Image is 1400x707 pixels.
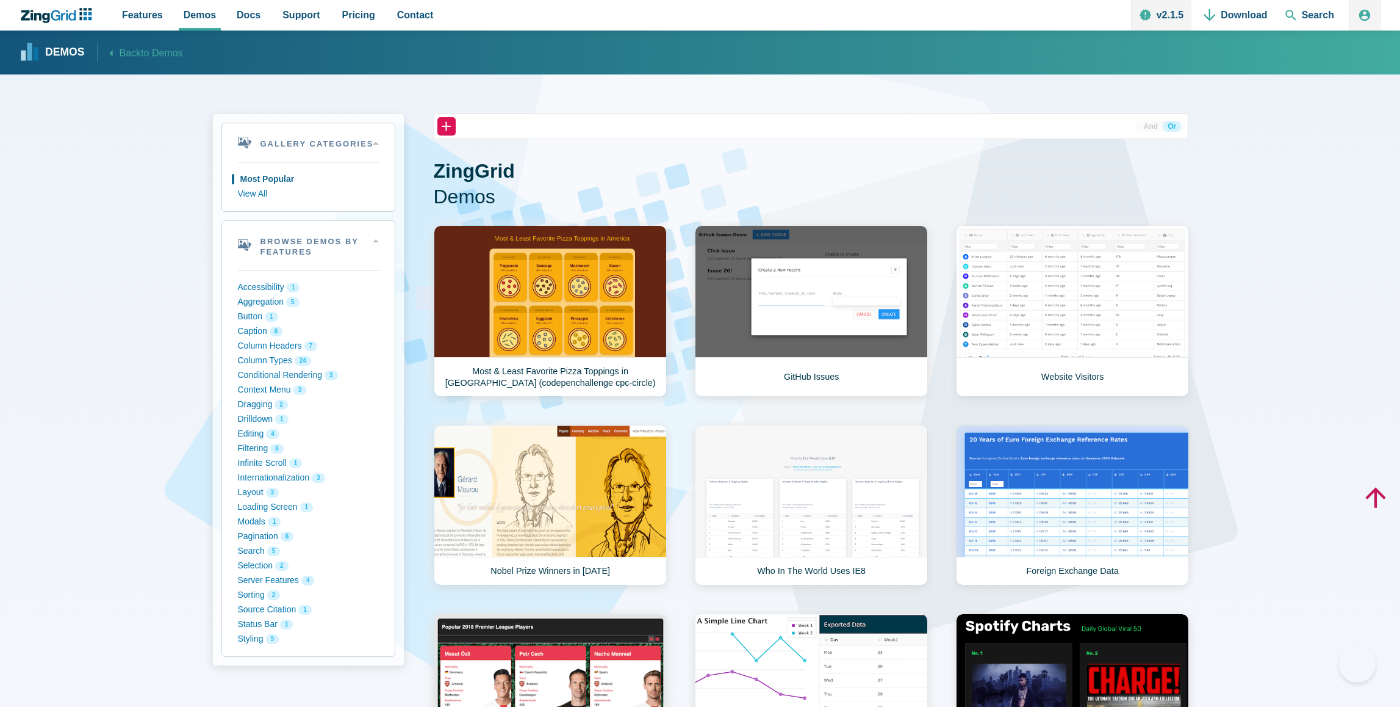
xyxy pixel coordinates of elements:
[238,603,379,617] button: Source Citation 1
[434,184,1188,210] span: Demos
[238,500,379,515] button: Loading Screen 1
[956,425,1189,586] a: Foreign Exchange Data
[238,310,379,324] button: Button 1
[956,225,1189,397] a: Website Visitors
[695,425,928,586] a: Who In The World Uses IE8
[238,529,379,544] button: Pagination 6
[120,45,183,62] span: Back
[434,160,515,182] strong: ZingGrid
[238,559,379,573] button: Selection 2
[397,7,434,23] span: Contact
[238,588,379,603] button: Sorting 2
[238,172,379,187] button: Most Popular
[222,221,395,270] summary: Browse Demos By Features
[238,471,379,485] button: Internationalization 3
[238,441,379,456] button: Filtering 6
[434,225,667,397] a: Most & Least Favorite Pizza Toppings in [GEOGRAPHIC_DATA] (codepenchallenge cpc-circle)
[238,368,379,383] button: Conditional Rendering 3
[238,515,379,529] button: Modals 1
[238,544,379,559] button: Search 5
[238,397,379,412] button: Dragging 2
[695,225,928,397] a: GitHub Issues
[141,48,182,59] span: to Demos
[238,427,379,441] button: Editing 4
[342,7,375,23] span: Pricing
[20,8,98,23] a: ZingChart Logo. Click to return to the homepage
[21,43,85,62] a: Demos
[237,7,260,23] span: Docs
[238,187,379,201] button: View All
[238,412,379,427] button: Drilldown 1
[238,485,379,500] button: Layout 3
[238,617,379,632] button: Status Bar 1
[238,280,379,295] button: Accessibility 1
[238,339,379,353] button: Column Headers 7
[282,7,320,23] span: Support
[437,117,456,136] button: +
[238,324,379,339] button: Caption 6
[238,573,379,588] button: Server Features 4
[238,632,379,647] button: Styling 9
[1163,121,1181,132] button: Or
[97,44,183,62] a: Backto Demos
[45,47,85,58] strong: Demos
[238,295,379,310] button: Aggregation 5
[1339,646,1376,683] iframe: Toggle Customer Support
[434,425,667,586] a: Nobel Prize Winners in [DATE]
[1139,121,1163,132] button: And
[222,123,395,162] summary: Gallery Categories
[122,7,163,23] span: Features
[238,353,379,368] button: Column Types 24
[238,456,379,471] button: Infinite Scroll 1
[184,7,216,23] span: Demos
[238,383,379,397] button: Context Menu 3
